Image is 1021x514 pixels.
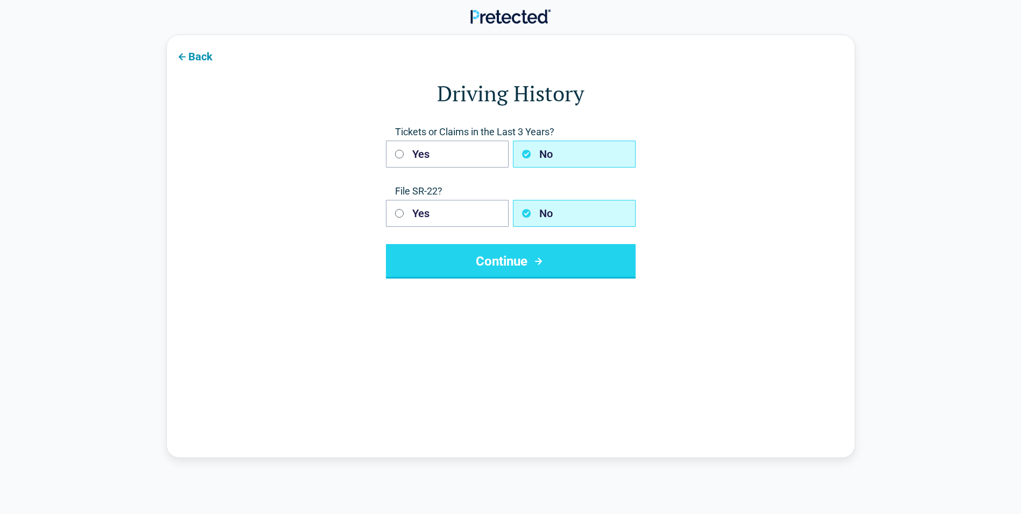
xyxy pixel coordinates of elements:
[210,78,812,108] h1: Driving History
[386,141,509,168] button: Yes
[386,200,509,227] button: Yes
[386,244,636,279] button: Continue
[513,200,636,227] button: No
[386,185,636,198] span: File SR-22?
[167,44,221,68] button: Back
[386,126,636,138] span: Tickets or Claims in the Last 3 Years?
[513,141,636,168] button: No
